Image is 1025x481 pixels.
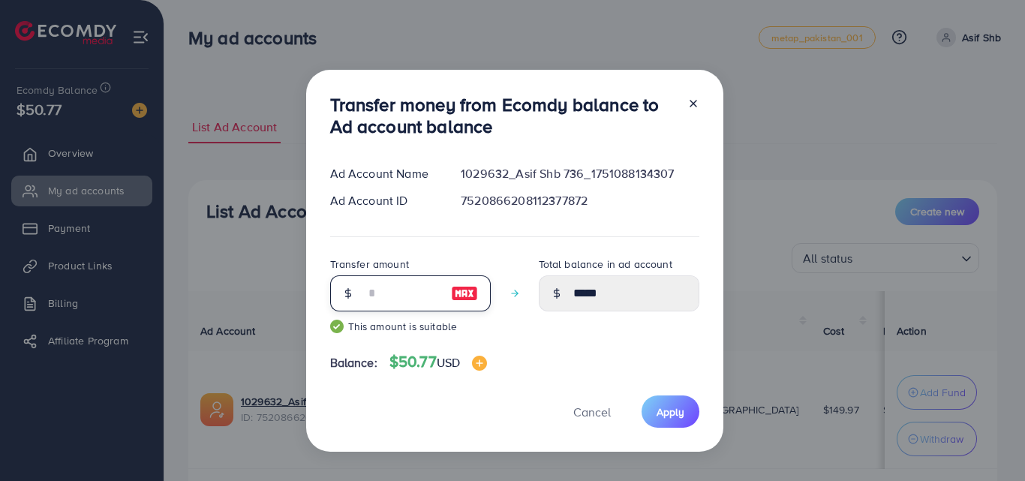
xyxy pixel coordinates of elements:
label: Transfer amount [330,257,409,272]
span: USD [437,354,460,371]
div: Ad Account ID [318,192,449,209]
label: Total balance in ad account [539,257,672,272]
span: Cancel [573,404,611,420]
button: Cancel [555,395,630,428]
div: 1029632_Asif Shb 736_1751088134307 [449,165,711,182]
h4: $50.77 [389,353,487,371]
h3: Transfer money from Ecomdy balance to Ad account balance [330,94,675,137]
div: 7520866208112377872 [449,192,711,209]
span: Apply [657,404,684,419]
button: Apply [642,395,699,428]
small: This amount is suitable [330,319,491,334]
iframe: Chat [961,413,1014,470]
img: image [451,284,478,302]
span: Balance: [330,354,377,371]
img: guide [330,320,344,333]
img: image [472,356,487,371]
div: Ad Account Name [318,165,449,182]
